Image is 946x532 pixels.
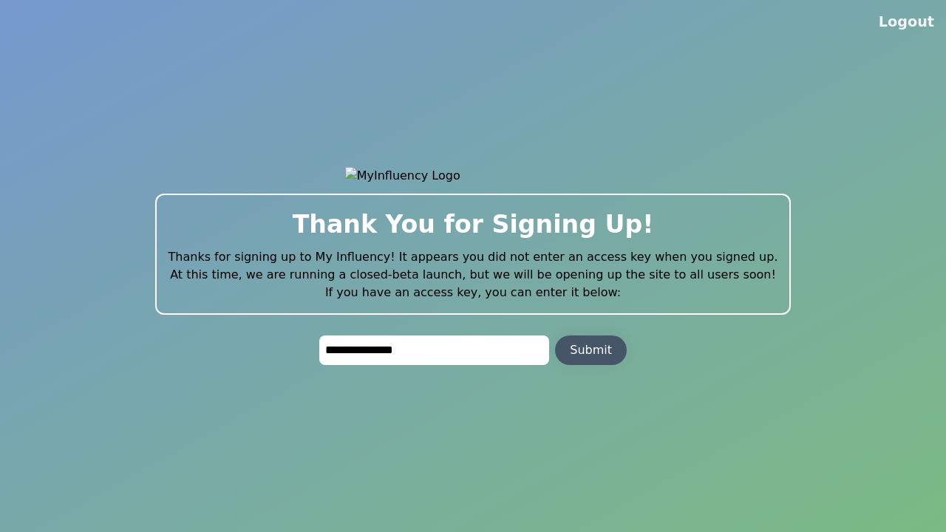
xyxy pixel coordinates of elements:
[169,207,778,242] h2: Thank You for Signing Up!
[570,341,612,359] div: Submit
[879,12,934,33] button: Logout
[169,284,778,301] p: If you have an access key, you can enter it below:
[345,167,602,185] img: MyInfluency Logo
[169,266,778,284] p: At this time, we are running a closed-beta launch, but we will be opening up the site to all user...
[555,335,627,365] button: Submit
[169,248,778,266] p: Thanks for signing up to My Influency! It appears you did not enter an access key when you signed...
